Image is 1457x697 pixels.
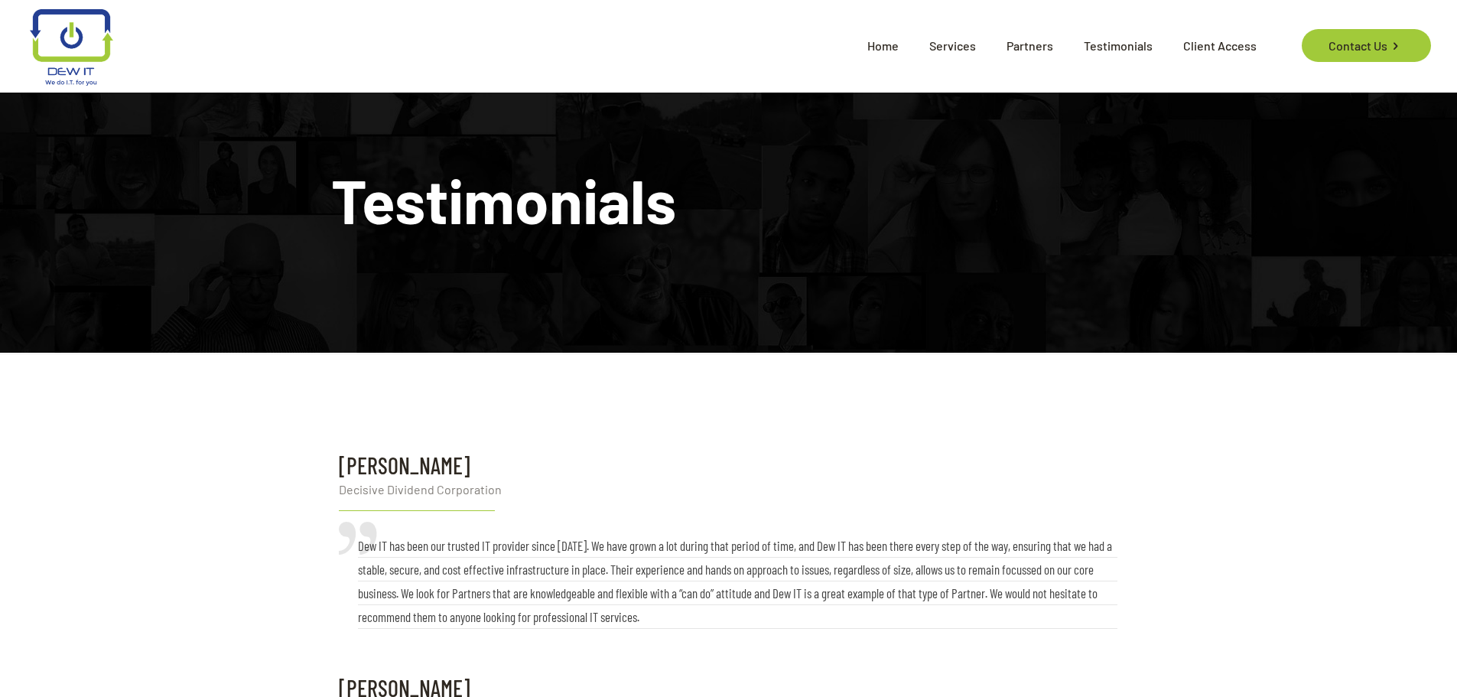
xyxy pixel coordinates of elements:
[1302,29,1431,62] a: Contact Us
[339,480,1117,499] p: Decisive Dividend Corporation
[331,169,1126,230] h1: Testimonials
[914,23,991,69] span: Services
[991,23,1068,69] span: Partners
[852,23,914,69] span: Home
[30,9,113,86] img: logo
[1068,23,1168,69] span: Testimonials
[358,534,1117,629] blockquote: Dew IT has been our trusted IT provider since [DATE]. We have grown a lot during that period of t...
[1168,23,1272,69] span: Client Access
[339,452,1117,478] h4: [PERSON_NAME]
